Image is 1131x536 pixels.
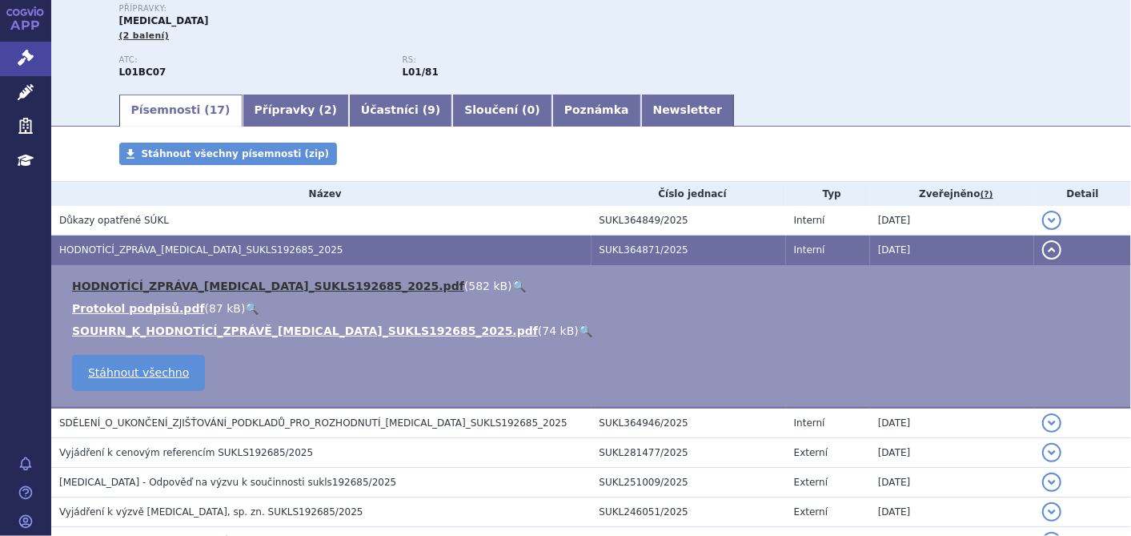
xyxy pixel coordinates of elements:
th: Číslo jednací [592,182,786,206]
p: ATC: [119,55,387,65]
a: Sloučení (0) [452,95,551,127]
li: ( ) [72,323,1115,339]
th: Název [51,182,592,206]
a: Účastníci (9) [349,95,452,127]
td: [DATE] [870,236,1034,265]
span: (2 balení) [119,30,170,41]
a: HODNOTÍCÍ_ZPRÁVA_[MEDICAL_DATA]_SUKLS192685_2025.pdf [72,280,464,292]
p: Přípravky: [119,4,686,14]
td: SUKL251009/2025 [592,468,786,498]
span: [MEDICAL_DATA] [119,15,209,26]
span: 0 [527,103,535,116]
span: Vyjádření k výzvě ONUREG, sp. zn. SUKLS192685/2025 [59,506,363,518]
a: Stáhnout všechny písemnosti (zip) [119,143,338,165]
strong: azacitidin [403,66,439,78]
span: Důkazy opatřené SÚKL [59,215,169,226]
a: Přípravky (2) [243,95,349,127]
span: 9 [427,103,435,116]
button: detail [1042,211,1061,230]
td: [DATE] [870,498,1034,527]
td: SUKL364946/2025 [592,408,786,438]
td: [DATE] [870,438,1034,468]
th: Typ [786,182,870,206]
span: 582 kB [468,280,507,292]
span: Externí [794,506,828,518]
span: HODNOTÍCÍ_ZPRÁVA_ONUREG_SUKLS192685_2025 [59,244,343,256]
li: ( ) [72,278,1115,294]
td: [DATE] [870,468,1034,498]
span: Interní [794,215,825,226]
a: Písemnosti (17) [119,95,243,127]
span: Vyjádření k cenovým referencím SUKLS192685/2025 [59,447,313,458]
span: SDĚLENÍ_O_UKONČENÍ_ZJIŠŤOVÁNÍ_PODKLADŮ_PRO_ROZHODNUTÍ_ONUREG_SUKLS192685_2025 [59,417,568,429]
td: SUKL364871/2025 [592,236,786,265]
span: 87 kB [209,302,241,315]
li: ( ) [72,300,1115,316]
span: ONUREG - Odpověď na výzvu k součinnosti sukls192685/2025 [59,477,396,488]
button: detail [1042,473,1061,492]
span: Interní [794,244,825,256]
td: [DATE] [870,206,1034,236]
span: Interní [794,417,825,429]
td: SUKL246051/2025 [592,498,786,527]
th: Zveřejněno [870,182,1034,206]
a: 🔍 [512,280,526,292]
td: [DATE] [870,408,1034,438]
span: Stáhnout všechny písemnosti (zip) [142,148,330,159]
td: SUKL364849/2025 [592,206,786,236]
a: Protokol podpisů.pdf [72,302,205,315]
a: 🔍 [579,324,592,337]
button: detail [1042,502,1061,522]
span: Externí [794,477,828,488]
td: SUKL281477/2025 [592,438,786,468]
a: Stáhnout všechno [72,355,205,391]
abbr: (?) [981,189,993,200]
strong: AZACITIDIN [119,66,166,78]
a: SOUHRN_K_HODNOTÍCÍ_ZPRÁVĚ_[MEDICAL_DATA]_SUKLS192685_2025.pdf [72,324,538,337]
span: 74 kB [542,324,574,337]
p: RS: [403,55,670,65]
a: Poznámka [552,95,641,127]
span: 17 [210,103,225,116]
a: Newsletter [641,95,735,127]
a: 🔍 [245,302,259,315]
button: detail [1042,240,1061,260]
span: 2 [324,103,332,116]
span: Externí [794,447,828,458]
button: detail [1042,443,1061,462]
button: detail [1042,413,1061,433]
th: Detail [1034,182,1131,206]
